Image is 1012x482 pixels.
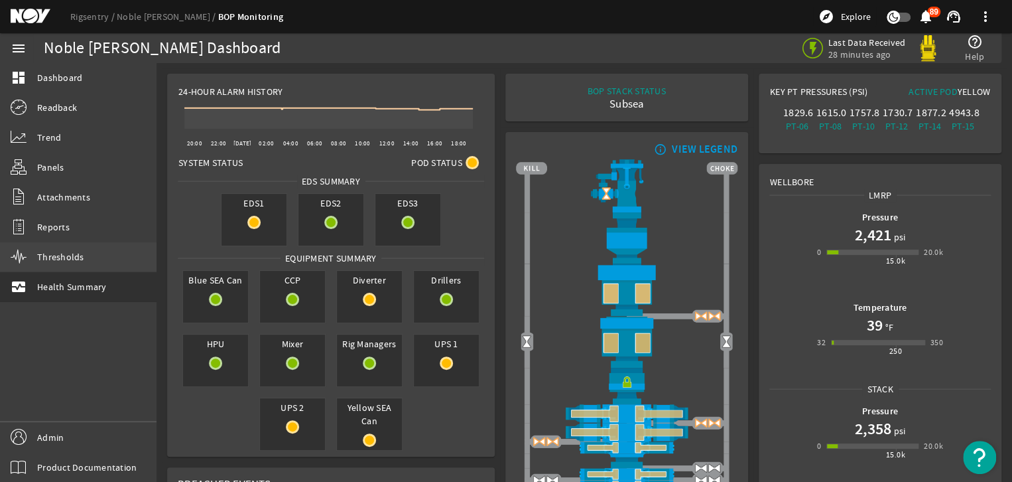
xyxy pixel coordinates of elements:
[233,139,252,147] text: [DATE]
[694,461,708,475] img: ValveOpen.png
[817,440,821,453] div: 0
[37,101,77,114] span: Readback
[909,86,958,98] span: Active Pod
[855,224,891,246] h1: 2,421
[44,42,281,55] div: Noble [PERSON_NAME] Dashboard
[178,85,283,98] span: 24-Hour Alarm History
[260,335,325,353] span: Mixer
[337,398,402,430] span: Yellow SEA Can
[516,264,737,315] img: UpperAnnularOpenBlock.png
[708,461,721,475] img: ValveOpen.png
[930,336,943,349] div: 350
[918,10,932,24] button: 89
[414,271,479,289] span: Drillers
[533,435,546,448] img: ValveOpenBlock.png
[520,335,533,348] img: Valve2Open.png
[694,309,708,323] img: ValveOpenBlock.png
[588,84,666,98] div: BOP STACK STATUS
[957,86,990,98] span: Yellow
[37,71,82,84] span: Dashboard
[783,106,811,120] div: 1829.6
[841,10,871,23] span: Explore
[883,120,911,133] div: PT-12
[183,271,248,289] span: Blue SEA Can
[883,321,894,334] span: °F
[281,252,381,265] span: Equipment Summary
[924,440,943,453] div: 20.0k
[37,250,84,264] span: Thresholds
[864,189,896,202] span: LMRP
[816,120,844,133] div: PT-08
[672,143,737,156] div: VIEW LEGEND
[818,9,834,25] mat-icon: explore
[965,50,984,63] span: Help
[117,11,218,23] a: Noble [PERSON_NAME]
[862,382,897,396] span: Stack
[916,106,944,120] div: 1877.2
[588,98,666,111] div: Subsea
[516,423,737,442] img: ShearRamOpenBlock.png
[862,405,898,418] b: Pressure
[307,139,322,147] text: 06:00
[759,165,1001,189] div: Wellbore
[886,254,905,268] div: 15.0k
[516,212,737,264] img: FlexJoint.png
[70,11,117,23] a: Rigsentry
[946,9,962,25] mat-icon: support_agent
[260,398,325,417] span: UPS 2
[516,404,737,423] img: ShearRamOpenBlock.png
[867,315,883,336] h1: 39
[854,301,907,314] b: Temperature
[218,11,284,23] a: BOP Monitoring
[886,448,905,461] div: 15.0k
[516,159,737,212] img: RiserAdapter.png
[889,345,901,358] div: 250
[516,316,737,367] img: LowerAnnularOpenBlock.png
[828,48,906,60] span: 28 minutes ago
[850,106,877,120] div: 1757.8
[924,246,943,259] div: 20.0k
[259,139,274,147] text: 02:00
[337,335,402,353] span: Rig Managers
[403,139,418,147] text: 14:00
[37,191,90,204] span: Attachments
[883,106,911,120] div: 1730.7
[375,194,440,212] span: EDS3
[694,416,708,430] img: ValveOpenBlock.png
[949,106,977,120] div: 4943.8
[298,194,363,212] span: EDS2
[708,416,721,430] img: ValveOpenBlock.png
[451,139,466,147] text: 18:00
[855,418,891,440] h1: 2,358
[178,156,243,169] span: System Status
[516,442,737,453] img: PipeRamOpenBlock.png
[37,461,137,474] span: Product Documentation
[817,246,821,259] div: 0
[516,368,737,404] img: RiserConnectorLock.png
[817,336,826,349] div: 32
[283,139,298,147] text: 04:00
[770,85,880,104] div: Key PT Pressures (PSI)
[949,120,977,133] div: PT-15
[11,279,27,295] mat-icon: monitor_heart
[862,211,898,224] b: Pressure
[816,106,844,120] div: 1615.0
[11,40,27,56] mat-icon: menu
[183,335,248,353] span: HPU
[916,120,944,133] div: PT-14
[708,309,721,323] img: ValveOpenBlock.png
[720,335,733,348] img: Valve2Open.png
[411,156,462,169] span: Pod Status
[600,187,613,200] img: Valve2OpenBlock.png
[651,144,667,155] mat-icon: info_outline
[970,1,1001,33] button: more_vert
[967,34,983,50] mat-icon: help_outline
[850,120,877,133] div: PT-10
[337,271,402,289] span: Diverter
[891,230,906,244] span: psi
[963,441,996,474] button: Open Resource Center
[813,6,876,27] button: Explore
[221,194,286,212] span: EDS1
[516,468,737,480] img: PipeRamOpenBlock.png
[37,280,107,293] span: Health Summary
